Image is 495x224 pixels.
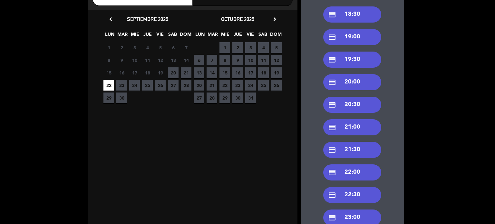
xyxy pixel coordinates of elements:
[221,16,254,22] span: octubre 2025
[328,56,336,64] i: credit_card
[232,55,243,65] span: 9
[142,80,153,91] span: 25
[127,16,168,22] span: septiembre 2025
[245,67,256,78] span: 17
[232,80,243,91] span: 23
[116,80,127,91] span: 23
[232,93,243,103] span: 30
[323,97,381,113] div: 20:30
[245,93,256,103] span: 31
[232,31,243,41] span: JUE
[271,42,282,53] span: 5
[328,214,336,222] i: credit_card
[207,80,217,91] span: 21
[194,80,204,91] span: 20
[168,67,179,78] span: 20
[219,80,230,91] span: 22
[271,55,282,65] span: 12
[207,93,217,103] span: 28
[257,31,268,41] span: SAB
[220,31,230,41] span: MIE
[328,33,336,41] i: credit_card
[258,42,269,53] span: 4
[207,55,217,65] span: 7
[129,55,140,65] span: 10
[245,31,256,41] span: VIE
[328,101,336,109] i: credit_card
[271,80,282,91] span: 26
[323,29,381,45] div: 19:00
[323,74,381,90] div: 20:00
[323,187,381,203] div: 22:30
[129,67,140,78] span: 17
[258,67,269,78] span: 18
[219,55,230,65] span: 8
[104,31,115,41] span: LUN
[181,42,191,53] span: 7
[219,42,230,53] span: 1
[103,42,114,53] span: 1
[142,67,153,78] span: 18
[207,31,218,41] span: MAR
[167,31,178,41] span: SAB
[328,191,336,199] i: credit_card
[103,55,114,65] span: 8
[168,42,179,53] span: 6
[194,93,204,103] span: 27
[271,67,282,78] span: 19
[155,55,166,65] span: 12
[103,67,114,78] span: 15
[194,55,204,65] span: 6
[328,11,336,19] i: credit_card
[129,42,140,53] span: 3
[103,80,114,91] span: 22
[328,146,336,154] i: credit_card
[181,80,191,91] span: 28
[155,67,166,78] span: 19
[142,42,153,53] span: 4
[129,80,140,91] span: 24
[116,93,127,103] span: 30
[323,142,381,158] div: 21:30
[194,67,204,78] span: 13
[219,67,230,78] span: 15
[130,31,140,41] span: MIE
[245,55,256,65] span: 10
[323,52,381,68] div: 19:30
[270,31,281,41] span: DOM
[232,67,243,78] span: 16
[271,16,278,23] i: chevron_right
[142,55,153,65] span: 11
[116,42,127,53] span: 2
[323,164,381,180] div: 22:00
[116,67,127,78] span: 16
[180,31,190,41] span: DOM
[328,169,336,177] i: credit_card
[116,55,127,65] span: 9
[323,6,381,23] div: 18:30
[258,55,269,65] span: 11
[323,119,381,135] div: 21:00
[219,93,230,103] span: 29
[328,78,336,86] i: credit_card
[103,93,114,103] span: 29
[181,67,191,78] span: 21
[155,80,166,91] span: 26
[107,16,114,23] i: chevron_left
[207,67,217,78] span: 14
[245,42,256,53] span: 3
[168,80,179,91] span: 27
[258,80,269,91] span: 25
[245,80,256,91] span: 24
[155,42,166,53] span: 5
[168,55,179,65] span: 13
[232,42,243,53] span: 2
[328,123,336,131] i: credit_card
[195,31,205,41] span: LUN
[155,31,165,41] span: VIE
[181,55,191,65] span: 14
[142,31,153,41] span: JUE
[117,31,128,41] span: MAR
